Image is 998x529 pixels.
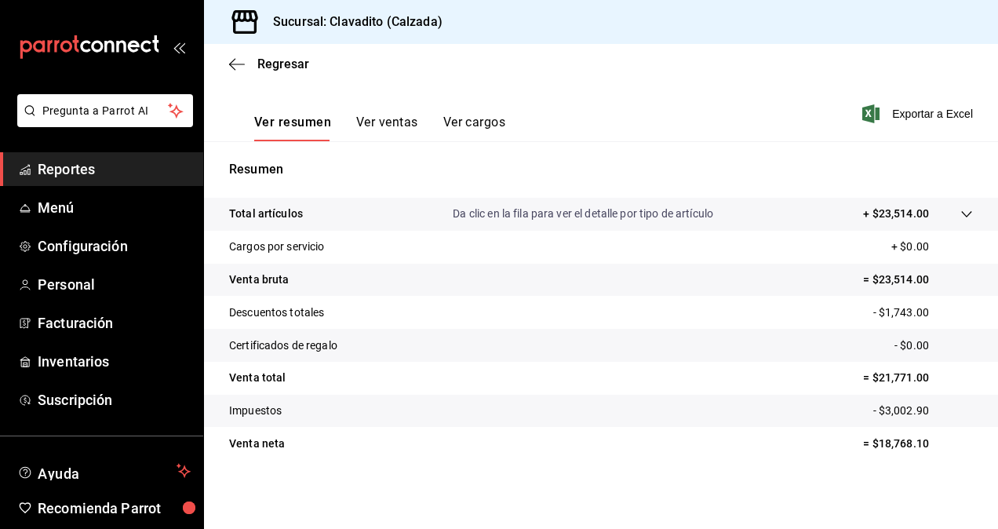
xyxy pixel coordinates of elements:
[229,239,325,255] p: Cargos por servicio
[894,337,973,354] p: - $0.00
[229,337,337,354] p: Certificados de regalo
[863,436,973,452] p: = $18,768.10
[229,305,324,321] p: Descuentos totales
[229,57,309,71] button: Regresar
[38,351,191,372] span: Inventarios
[38,197,191,218] span: Menú
[38,312,191,334] span: Facturación
[257,57,309,71] span: Regresar
[17,94,193,127] button: Pregunta a Parrot AI
[873,305,973,321] p: - $1,743.00
[11,114,193,130] a: Pregunta a Parrot AI
[38,235,191,257] span: Configuración
[260,13,443,31] h3: Sucursal: Clavadito (Calzada)
[38,274,191,295] span: Personal
[254,115,505,141] div: navigation tabs
[173,41,185,53] button: open_drawer_menu
[453,206,713,222] p: Da clic en la fila para ver el detalle por tipo de artículo
[891,239,973,255] p: + $0.00
[229,370,286,386] p: Venta total
[865,104,973,123] button: Exportar a Excel
[356,115,418,141] button: Ver ventas
[229,272,289,288] p: Venta bruta
[863,370,973,386] p: = $21,771.00
[443,115,506,141] button: Ver cargos
[38,462,170,480] span: Ayuda
[863,272,973,288] p: = $23,514.00
[229,206,303,222] p: Total artículos
[229,436,285,452] p: Venta neta
[873,403,973,419] p: - $3,002.90
[38,389,191,410] span: Suscripción
[38,498,191,519] span: Recomienda Parrot
[863,206,929,222] p: + $23,514.00
[229,403,282,419] p: Impuestos
[254,115,331,141] button: Ver resumen
[38,159,191,180] span: Reportes
[229,160,973,179] p: Resumen
[42,103,169,119] span: Pregunta a Parrot AI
